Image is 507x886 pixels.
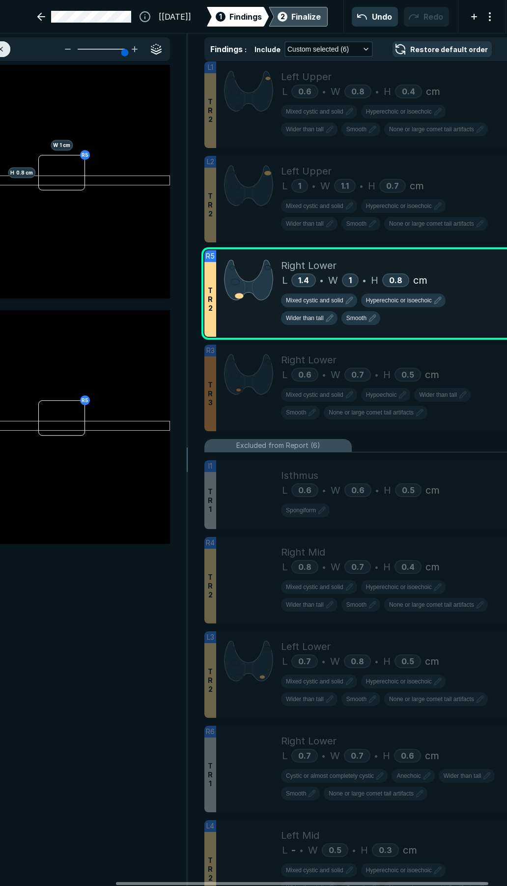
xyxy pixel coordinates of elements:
[368,178,375,193] span: H
[366,107,432,116] span: Hyperechoic or isoechoic
[351,751,364,761] span: 0.7
[349,275,352,285] span: 1
[207,7,269,27] div: 1Findings
[366,583,432,591] span: Hyperechoic or isoechoic
[375,369,378,381] span: •
[351,562,364,572] span: 0.7
[330,654,340,669] span: W
[208,381,213,407] span: T R 3
[351,370,364,380] span: 0.7
[331,560,340,574] span: W
[383,748,390,763] span: H
[281,828,319,843] span: Left Mid
[413,273,427,288] span: cm
[224,69,273,113] img: zTI9hz4KrwAAAAASUVORK5CYII=
[281,734,337,748] span: Right Lower
[375,86,379,97] span: •
[401,370,414,380] span: 0.5
[206,726,215,737] span: R6
[401,656,414,666] span: 0.5
[351,87,365,96] span: 0.8
[425,367,439,382] span: cm
[366,296,432,305] span: Hyperechoic or isoechoic
[281,258,337,273] span: Right Lower
[298,370,311,380] span: 0.6
[291,11,321,23] div: Finalize
[298,485,311,495] span: 0.6
[298,562,311,572] span: 0.8
[322,369,326,381] span: •
[159,11,191,23] span: [[DATE]]
[322,655,325,667] span: •
[282,748,287,763] span: L
[346,125,366,134] span: Smooth
[287,44,349,55] span: Custom selected (6)
[384,84,391,99] span: H
[286,771,374,780] span: Cystic or almost completely cystic
[329,789,414,798] span: None or large comet tail artifacts
[208,573,213,599] span: T R 2
[330,748,340,763] span: W
[298,751,311,761] span: 0.7
[389,275,402,285] span: 0.8
[322,86,326,97] span: •
[282,178,287,193] span: L
[286,107,343,116] span: Mixed cystic and solid
[426,84,440,99] span: cm
[8,167,35,178] span: H 0.8 cm
[298,181,301,191] span: 1
[286,600,324,609] span: Wider than tall
[352,844,356,856] span: •
[402,485,415,495] span: 0.5
[322,750,325,762] span: •
[346,314,366,323] span: Smooth
[281,11,285,22] span: 2
[282,84,287,99] span: L
[366,866,432,875] span: Hyperechoic or isoechoic
[386,181,399,191] span: 0.7
[286,866,343,875] span: Mixed cystic and solid
[208,856,213,883] span: T R 2
[329,408,414,417] span: None or large comet tail artifacts
[286,408,306,417] span: Smooth
[282,560,287,574] span: L
[286,677,343,686] span: Mixed cystic and solid
[341,181,349,191] span: 1.1
[331,483,340,498] span: W
[236,440,320,451] span: Excluded from Report (6)
[384,483,391,498] span: H
[298,656,311,666] span: 0.7
[419,390,457,399] span: Wider than tall
[352,7,398,27] button: Undo
[366,202,432,210] span: Hyperechoic or isoechoic
[16,6,24,28] a: See-Mode Logo
[366,677,432,686] span: Hyperechoic or isoechoic
[298,275,309,285] span: 1.4
[383,367,391,382] span: H
[282,843,287,857] span: L
[389,600,474,609] span: None or large comet tail artifacts
[375,484,379,496] span: •
[291,843,296,857] span: -
[219,11,222,22] span: 1
[371,273,378,288] span: H
[282,483,287,498] span: L
[312,180,315,192] span: •
[281,164,332,178] span: Left Upper
[286,202,343,210] span: Mixed cystic and solid
[229,11,262,23] span: Findings
[208,487,213,514] span: T R 1
[375,655,378,667] span: •
[389,219,474,228] span: None or large comet tail artifacts
[425,560,440,574] span: cm
[346,219,366,228] span: Smooth
[206,251,215,262] span: R5
[331,367,340,382] span: W
[286,125,324,134] span: Wider than tall
[208,461,212,472] span: I1
[401,751,414,761] span: 0.6
[403,843,417,857] span: cm
[360,180,363,192] span: •
[351,485,365,495] span: 0.6
[286,219,324,228] span: Wider than tall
